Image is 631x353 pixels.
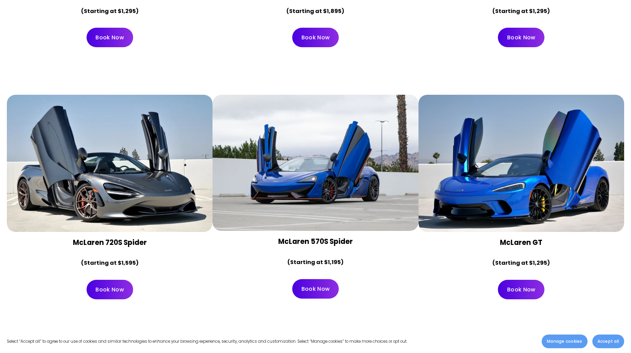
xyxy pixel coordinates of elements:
[73,238,147,247] strong: McLaren 720S Spider
[292,28,339,47] a: Book Now
[592,335,624,348] button: Accept all
[500,238,542,247] strong: McLaren GT
[597,338,619,344] span: Accept all
[542,335,587,348] button: Manage cookies
[81,259,139,267] strong: (Starting at $1,595)
[547,338,582,344] span: Manage cookies
[292,279,339,299] a: Book Now
[287,258,344,266] strong: (Starting at $1,195)
[7,338,407,345] p: Select “Accept all” to agree to our use of cookies and similar technologies to enhance your brows...
[278,237,353,246] strong: McLaren 570S Spider
[286,7,344,15] strong: (Starting at $1,895)
[492,259,550,267] strong: (Starting at $1,295)
[498,280,544,299] a: Book Now
[81,7,139,15] strong: (Starting at $1,295)
[87,280,133,299] a: Book Now
[498,28,544,47] a: Book Now
[492,7,550,15] strong: (Starting at $1,295)
[87,28,133,47] a: Book Now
